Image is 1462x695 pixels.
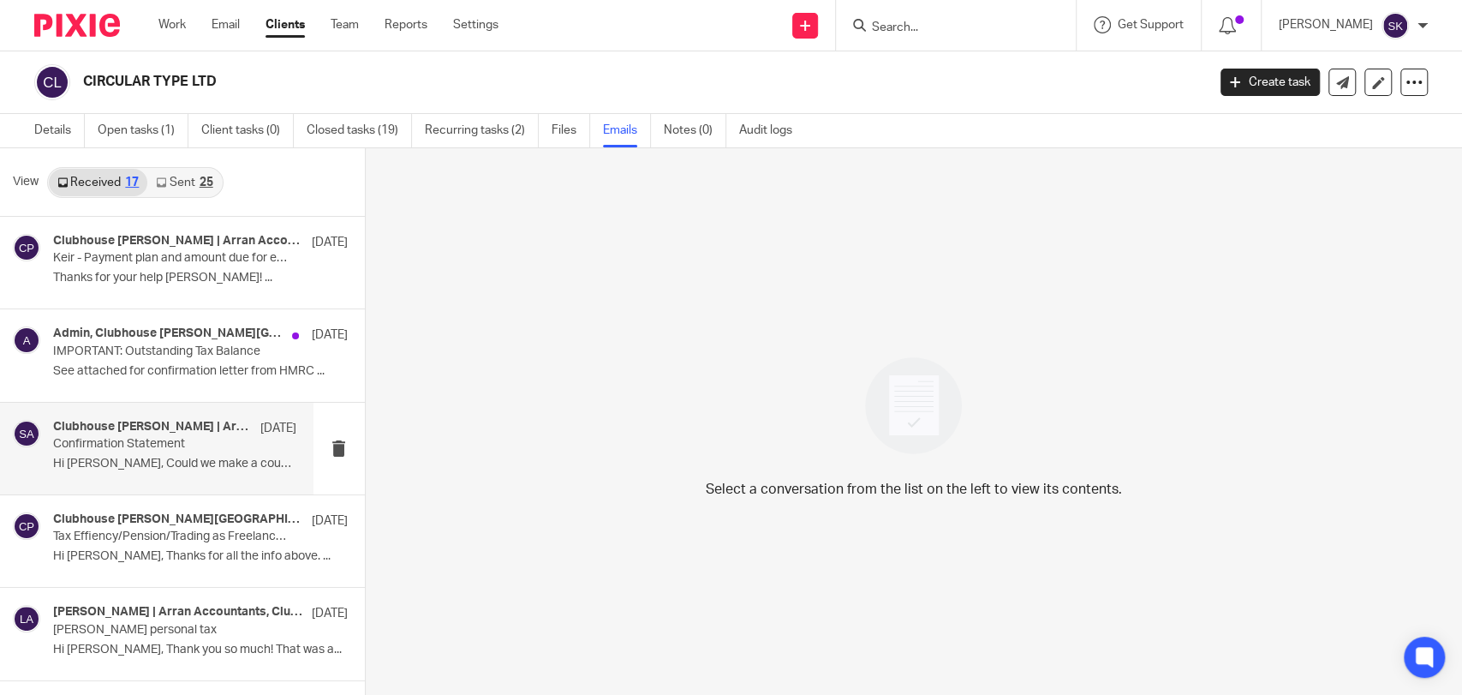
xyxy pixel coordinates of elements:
div: 25 [200,177,213,189]
p: [DATE] [312,327,348,344]
img: svg%3E [13,234,40,261]
h4: Admin, Clubhouse [PERSON_NAME][GEOGRAPHIC_DATA] | Arran Accountants [53,327,283,341]
a: Team [331,16,359,33]
h4: Clubhouse [PERSON_NAME] | Arran Accountants [53,420,252,434]
img: svg%3E [13,420,40,447]
img: image [854,346,973,465]
a: Reports [385,16,427,33]
a: Audit logs [739,114,805,147]
p: [DATE] [260,420,296,437]
a: Emails [603,114,651,147]
p: Tax Effiency/Pension/Trading as Freelancers Queries [53,530,289,544]
p: Select a conversation from the list on the left to view its contents. [706,479,1122,500]
img: svg%3E [13,605,40,632]
p: See attached for confirmation letter from HMRC ... [53,364,348,379]
a: Client tasks (0) [201,114,294,147]
img: svg%3E [1381,12,1409,39]
h4: [PERSON_NAME] | Arran Accountants, Clubhouse Paradiso [53,605,303,620]
a: Notes (0) [664,114,726,147]
a: Clients [266,16,305,33]
p: [PERSON_NAME] personal tax [53,623,289,638]
p: [PERSON_NAME] [1279,16,1373,33]
a: Recurring tasks (2) [425,114,539,147]
p: IMPORTANT: Outstanding Tax Balance [53,345,289,359]
p: [DATE] [312,512,348,530]
a: Details [34,114,85,147]
a: Settings [453,16,498,33]
a: Open tasks (1) [98,114,188,147]
img: svg%3E [13,327,40,354]
span: View [13,173,39,191]
a: Email [212,16,240,33]
a: Create task [1220,69,1320,96]
input: Search [870,21,1024,36]
p: Keir - Payment plan and amount due for end July [53,251,289,266]
img: svg%3E [13,512,40,540]
a: Sent25 [147,169,221,196]
div: 17 [125,177,139,189]
img: svg%3E [34,64,70,100]
h4: Clubhouse [PERSON_NAME][GEOGRAPHIC_DATA] | Arran Accountants [53,512,303,527]
p: [DATE] [312,605,348,622]
h4: Clubhouse [PERSON_NAME] | Arran Accountants [53,234,303,249]
p: Hi [PERSON_NAME], Could we make a couple of... [53,457,296,471]
img: Pixie [34,14,120,37]
p: Hi [PERSON_NAME], Thank you so much! That was a... [53,643,348,657]
p: Confirmation Statement [53,437,248,452]
a: Files [552,114,590,147]
h2: CIRCULAR TYPE LTD [83,73,972,91]
span: Get Support [1118,19,1184,31]
p: [DATE] [312,234,348,251]
a: Received17 [49,169,147,196]
a: Work [158,16,186,33]
p: Hi [PERSON_NAME], Thanks for all the info above. ... [53,549,348,564]
a: Closed tasks (19) [307,114,412,147]
p: Thanks for your help [PERSON_NAME]! ... [53,271,348,285]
